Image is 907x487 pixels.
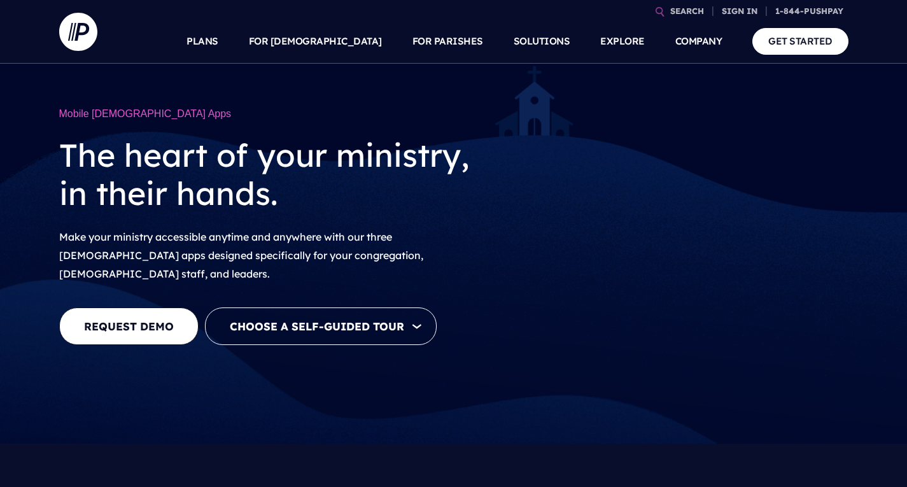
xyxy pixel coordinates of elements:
a: FOR PARISHES [412,19,483,64]
h2: The heart of your ministry, in their hands. [59,126,505,223]
a: FOR [DEMOGRAPHIC_DATA] [249,19,382,64]
a: PLANS [186,19,218,64]
a: SOLUTIONS [514,19,570,64]
button: Choose a Self-guided Tour [205,307,437,345]
a: EXPLORE [600,19,645,64]
a: GET STARTED [752,28,848,54]
h1: Mobile [DEMOGRAPHIC_DATA] Apps [59,102,505,126]
a: REQUEST DEMO [59,307,199,345]
span: Make your ministry accessible anytime and anywhere with our three [DEMOGRAPHIC_DATA] apps designe... [59,230,423,280]
a: COMPANY [675,19,722,64]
